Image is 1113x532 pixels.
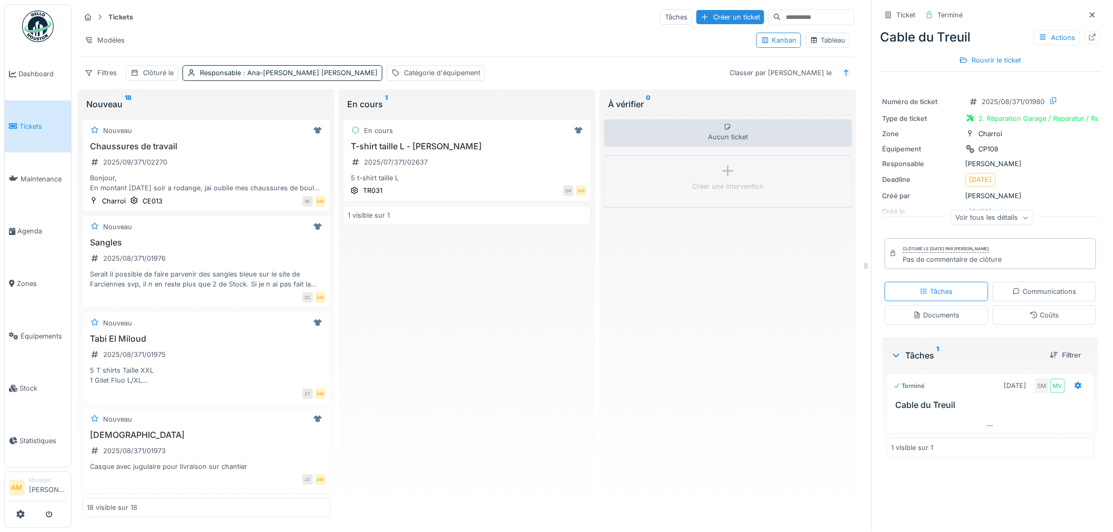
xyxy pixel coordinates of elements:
[348,173,586,183] div: 5 t-shirt taille L
[608,98,848,110] div: À vérifier
[302,388,313,399] div: ET
[576,186,586,196] div: AM
[315,292,326,303] div: AM
[1004,381,1027,391] div: [DATE]
[913,310,960,320] div: Documents
[883,97,962,107] div: Numéro de ticket
[604,119,852,147] div: Aucun ticket
[29,476,67,484] div: Manager
[19,121,67,131] span: Tickets
[892,443,934,453] div: 1 visible sur 1
[103,414,132,424] div: Nouveau
[87,173,326,193] div: Bonjour, En montant [DATE] soir a rodange, jai oublie mes chaussures de boulot et suis dans un be...
[315,196,326,207] div: AM
[1013,287,1077,296] div: Communications
[364,126,393,136] div: En cours
[22,11,54,42] img: Badge_color-CXgf-gQk.svg
[881,28,1100,47] div: Cable du Treuil
[363,186,382,196] div: TR031
[920,287,953,296] div: Tâches
[87,334,326,344] h3: Tabi El Miloud
[103,318,132,328] div: Nouveau
[21,174,67,184] span: Maintenance
[348,141,586,151] h3: T-shirt taille L - [PERSON_NAME]
[979,129,1003,139] div: Charroi
[348,210,390,220] div: 1 visible sur 1
[17,279,67,289] span: Zones
[725,65,836,80] div: Classer par [PERSON_NAME] le
[883,191,962,201] div: Créé par
[103,157,167,167] div: 2025/09/371/02270
[1030,310,1059,320] div: Coûts
[315,474,326,485] div: AM
[17,226,67,236] span: Agenda
[897,10,916,20] div: Ticket
[955,53,1026,67] div: Rouvrir le ticket
[302,474,313,485] div: JC
[952,210,1034,226] div: Voir tous les détails
[883,159,962,169] div: Responsable
[9,476,67,502] a: AM Manager[PERSON_NAME]
[19,383,67,393] span: Stock
[5,310,71,362] a: Équipements
[696,10,764,24] div: Créer un ticket
[903,245,989,253] div: Clôturé le [DATE] par [PERSON_NAME]
[982,97,1045,107] div: 2025/08/371/01980
[646,98,651,110] sup: 0
[87,238,326,248] h3: Sangles
[937,349,939,362] sup: 1
[241,69,378,77] span: : Ana-[PERSON_NAME] [PERSON_NAME]
[883,159,1098,169] div: [PERSON_NAME]
[810,35,845,45] div: Tableau
[5,100,71,153] a: Tickets
[103,126,132,136] div: Nouveau
[29,476,67,499] li: [PERSON_NAME]
[103,446,166,456] div: 2025/08/371/01973
[21,331,67,341] span: Équipements
[883,175,962,185] div: Deadline
[9,480,25,496] li: AM
[315,388,326,399] div: AM
[1050,378,1065,393] div: MV
[87,141,326,151] h3: Chaussures de travail
[347,98,587,110] div: En cours
[938,10,963,20] div: Terminé
[404,68,480,78] div: Catégorie d'équipement
[969,175,992,185] div: [DATE]
[302,292,313,303] div: SC
[883,191,1098,201] div: [PERSON_NAME]
[894,382,925,391] div: Terminé
[302,196,313,207] div: BF
[883,129,962,139] div: Zone
[761,35,796,45] div: Kanban
[896,400,1089,410] h3: Cable du Treuil
[5,205,71,258] a: Agenda
[87,365,326,385] div: 5 T shirts Taille XXL 1 Gilet Fluo L/XL 1 chaussures de travail pointure 43
[5,415,71,467] a: Statistiques
[87,503,137,513] div: 18 visible sur 18
[5,362,71,415] a: Stock
[385,98,388,110] sup: 1
[891,349,1041,362] div: Tâches
[103,222,132,232] div: Nouveau
[104,12,137,22] strong: Tickets
[1035,378,1049,393] div: SM
[80,33,129,48] div: Modèles
[883,144,962,154] div: Équipement
[903,254,1002,264] div: Pas de commentaire de clôture
[1034,30,1080,45] div: Actions
[660,9,692,25] div: Tâches
[883,114,962,124] div: Type de ticket
[19,436,67,446] span: Statistiques
[143,68,174,78] div: Clôturé le
[125,98,131,110] sup: 18
[80,65,122,80] div: Filtres
[563,186,574,196] div: DR
[18,69,67,79] span: Dashboard
[103,253,166,263] div: 2025/08/371/01976
[87,269,326,289] div: Serait il possible de faire parvenir des sangles bleue sur le site de Farciennes svp, il n en res...
[200,68,378,78] div: Responsable
[5,258,71,310] a: Zones
[86,98,326,110] div: Nouveau
[103,350,166,360] div: 2025/08/371/01975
